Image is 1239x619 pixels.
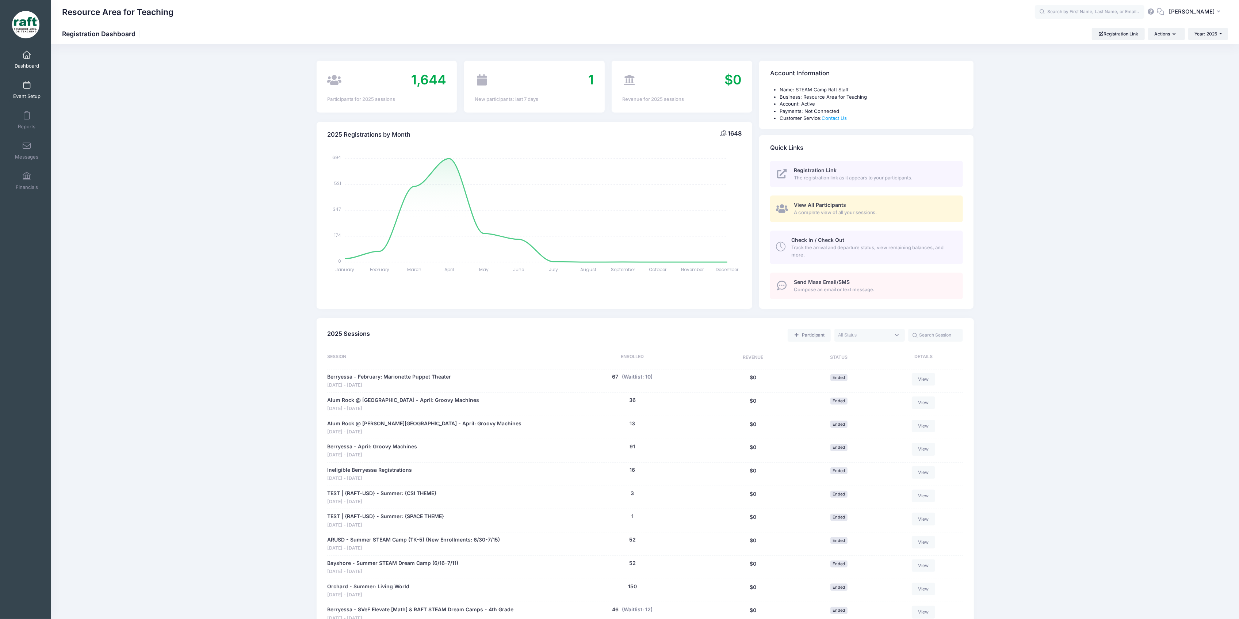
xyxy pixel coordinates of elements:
button: 1 [631,513,634,520]
a: Dashboard [9,47,44,72]
span: 1648 [728,130,742,137]
textarea: Search [838,332,890,338]
tspan: October [649,266,667,273]
tspan: 694 [332,154,341,160]
a: View [912,443,935,455]
a: View [912,490,935,502]
span: [DATE] - [DATE] [327,452,417,459]
a: Contact Us [822,115,847,121]
div: Revenue for 2025 sessions [622,96,741,103]
span: 1,644 [411,72,446,88]
a: Messages [9,138,44,163]
a: Berryessa - April: Groovy Machines [327,443,417,451]
div: Revenue [709,353,798,362]
a: Event Setup [9,77,44,103]
span: Ended [830,607,848,614]
tspan: 521 [334,180,341,186]
button: 3 [631,490,634,497]
span: Ended [830,491,848,498]
span: View All Participants [794,202,846,208]
a: View [912,396,935,409]
tspan: February [370,266,389,273]
a: View [912,559,935,572]
tspan: 174 [334,232,341,238]
a: View [912,536,935,548]
span: Ended [830,537,848,544]
h4: Account Information [770,63,830,84]
h4: 2025 Registrations by Month [327,124,410,145]
a: Orchard - Summer: Living World [327,583,409,590]
div: $0 [709,490,798,505]
span: $0 [724,72,742,88]
span: [DATE] - [DATE] [327,475,412,482]
a: Reports [9,107,44,133]
span: Ended [830,398,848,405]
div: $0 [709,513,798,528]
tspan: March [407,266,421,273]
h4: Quick Links [770,137,803,158]
a: Send Mass Email/SMS Compose an email or text message. [770,273,963,299]
tspan: May [479,266,489,273]
span: [DATE] - [DATE] [327,522,444,529]
li: Customer Service: [780,115,963,122]
span: Check In / Check Out [791,237,844,243]
div: $0 [709,373,798,389]
tspan: November [681,266,704,273]
a: Berryessa - February: Marionette Puppet Theater [327,373,451,381]
span: [DATE] - [DATE] [327,592,409,599]
div: $0 [709,536,798,552]
span: Ended [830,561,848,567]
a: TEST | {RAFT-USD} - Summer: {CSI THEME} [327,490,436,497]
span: A complete view of all your sessions. [794,209,955,216]
span: [PERSON_NAME] [1169,8,1215,16]
button: Actions [1148,28,1185,40]
span: Ended [830,374,848,381]
button: 67 [612,373,618,381]
div: $0 [709,396,798,412]
a: Check In / Check Out Track the arrival and departure status, view remaining balances, and more. [770,231,963,264]
a: Registration Link The registration link as it appears to your participants. [770,161,963,187]
input: Search by First Name, Last Name, or Email... [1035,5,1144,19]
span: Track the arrival and departure status, view remaining balances, and more. [791,244,955,258]
button: (Waitlist: 10) [622,373,653,381]
a: View [912,373,935,386]
img: Resource Area for Teaching [12,11,39,38]
a: View [912,513,935,525]
tspan: December [716,266,739,273]
li: Name: STEAM Camp Raft Staff [780,86,963,94]
span: The registration link as it appears to your participants. [794,174,955,182]
button: 52 [629,559,636,567]
span: Dashboard [15,63,39,69]
span: Reports [18,124,35,130]
button: 46 [612,606,619,614]
span: Ended [830,444,848,451]
span: [DATE] - [DATE] [327,498,436,505]
span: Compose an email or text message. [794,286,955,293]
span: [DATE] - [DATE] [327,568,458,575]
a: Alum Rock @ [GEOGRAPHIC_DATA] - April: Groovy Machines [327,396,479,404]
span: Financials [16,184,38,190]
div: New participants: last 7 days [475,96,594,103]
button: (Waitlist: 12) [622,606,653,614]
tspan: April [444,266,454,273]
tspan: August [580,266,596,273]
span: [DATE] - [DATE] [327,429,521,436]
div: Participants for 2025 sessions [327,96,446,103]
a: View [912,420,935,432]
span: Messages [15,154,38,160]
div: $0 [709,559,798,575]
h1: Resource Area for Teaching [62,4,173,20]
div: $0 [709,466,798,482]
li: Account: Active [780,100,963,108]
li: Payments: Not Connected [780,108,963,115]
span: Ended [830,421,848,428]
div: Enrolled [556,353,709,362]
div: Status [798,353,880,362]
li: Business: Resource Area for Teaching [780,94,963,101]
tspan: July [549,266,558,273]
a: View [912,606,935,618]
a: ARUSD - Summer STEAM Camp (TK-5) (New Enrollments: 6/30-7/15) [327,536,500,544]
span: 2025 Sessions [327,330,370,337]
span: [DATE] - [DATE] [327,405,479,412]
button: 36 [629,396,636,404]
